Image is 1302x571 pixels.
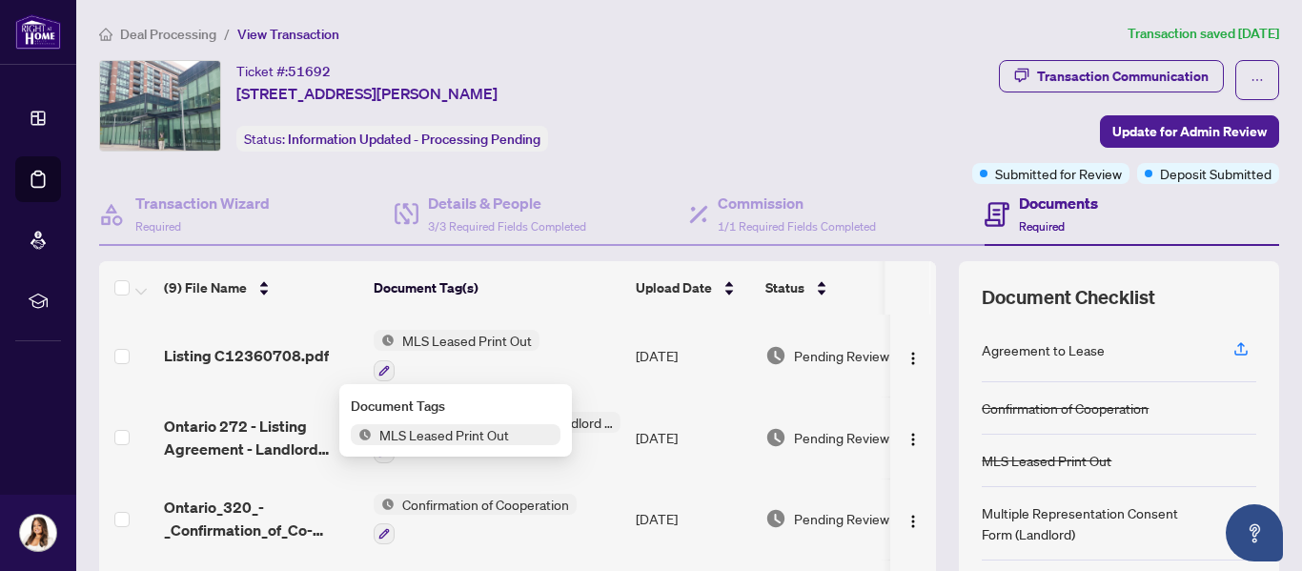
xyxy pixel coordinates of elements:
div: MLS Leased Print Out [982,450,1111,471]
th: Document Tag(s) [366,261,628,315]
button: Logo [898,340,928,371]
span: Pending Review [794,427,889,448]
span: View Transaction [237,26,339,43]
div: Multiple Representation Consent Form (Landlord) [982,502,1210,544]
span: 3/3 Required Fields Completed [428,219,586,234]
span: MLS Leased Print Out [372,424,517,445]
div: Document Tags [351,396,560,417]
div: Status: [236,126,548,152]
img: Status Icon [374,330,395,351]
span: Ontario_320_-_Confirmation_of_Co-operation_and_Representation.pdf [164,496,358,541]
h4: Documents [1019,192,1098,214]
span: [STREET_ADDRESS][PERSON_NAME] [236,82,498,105]
span: home [99,28,112,41]
div: Confirmation of Cooperation [982,398,1149,418]
span: Listing C12360708.pdf [164,344,329,367]
span: Update for Admin Review [1112,116,1267,147]
img: Profile Icon [20,515,56,551]
td: [DATE] [628,479,758,561]
div: Ticket #: [236,60,331,82]
span: Pending Review [794,508,889,529]
img: Document Status [765,427,786,448]
img: Logo [905,351,921,366]
span: Required [1019,219,1065,234]
span: Pending Review [794,345,889,366]
img: Status Icon [374,494,395,515]
span: Upload Date [636,277,712,298]
h4: Commission [718,192,876,214]
span: Document Checklist [982,284,1155,311]
li: / [224,23,230,45]
th: Status [758,261,920,315]
img: Status Icon [351,424,372,445]
img: logo [15,14,61,50]
button: Logo [898,503,928,534]
span: Confirmation of Cooperation [395,494,577,515]
button: Logo [898,422,928,453]
h4: Details & People [428,192,586,214]
span: Status [765,277,804,298]
button: Status IconMLS Leased Print Out [374,330,539,381]
button: Update for Admin Review [1100,115,1279,148]
span: 1/1 Required Fields Completed [718,219,876,234]
span: Deal Processing [120,26,216,43]
span: Required [135,219,181,234]
img: Document Status [765,508,786,529]
h4: Transaction Wizard [135,192,270,214]
span: Submitted for Review [995,163,1122,184]
th: (9) File Name [156,261,366,315]
img: IMG-C12360708_1.jpg [100,61,220,151]
div: Agreement to Lease [982,339,1105,360]
span: ellipsis [1251,73,1264,87]
img: Document Status [765,345,786,366]
article: Transaction saved [DATE] [1128,23,1279,45]
span: 51692 [288,63,331,80]
button: Open asap [1226,504,1283,561]
span: MLS Leased Print Out [395,330,539,351]
td: [DATE] [628,315,758,397]
td: [DATE] [628,397,758,479]
button: Status IconConfirmation of Cooperation [374,494,577,545]
span: Information Updated - Processing Pending [288,131,540,148]
span: Ontario 272 - Listing Agreement - Landlord Designated Representation Agreement Authority to Offer... [164,415,358,460]
img: Logo [905,514,921,529]
span: (9) File Name [164,277,247,298]
th: Upload Date [628,261,758,315]
button: Transaction Communication [999,60,1224,92]
div: Transaction Communication [1037,61,1209,92]
span: Deposit Submitted [1160,163,1271,184]
img: Logo [905,432,921,447]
